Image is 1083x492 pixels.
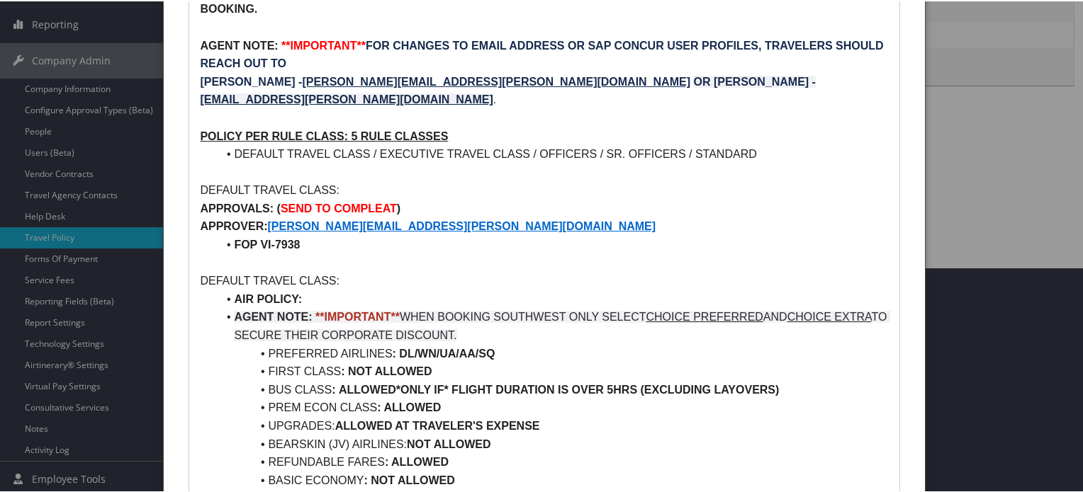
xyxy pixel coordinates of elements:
strong: ALLOWED [339,382,396,394]
strong: FOR CHANGES TO EMAIL ADDRESS OR SAP CONCUR USER PROFILES, TRAVELERS SHOULD REACH OUT TO [200,38,887,69]
li: DEFAULT TRAVEL CLASS / EXECUTIVE TRAVEL CLASS / OFFICERS / SR. OFFICERS / STANDARD [217,144,888,162]
strong: : [332,382,335,394]
strong: FOP VI-7938 [234,237,300,249]
strong: OR [PERSON_NAME] - [693,74,815,86]
strong: ALLOWED AT TRAVELER'S EXPENSE [335,418,540,430]
u: POLICY PER RULE CLASS: 5 RULE CLASSES [200,129,448,141]
strong: SEND TO COMPLEAT [281,201,397,213]
strong: : ALLOWED [377,400,441,412]
u: CHOICE PREFERRED [646,309,763,321]
strong: : DL/WN/UA/AA/SQ [393,346,495,358]
u: CHOICE EXTRA [787,309,872,321]
a: [PERSON_NAME][EMAIL_ADDRESS][PERSON_NAME][DOMAIN_NAME] [268,219,656,231]
strong: NOT ALLOWED [407,437,491,449]
strong: : NOT ALLOWED [364,473,455,485]
li: PREFERRED AIRLINES [217,343,888,362]
strong: : ALLOWED [385,454,449,467]
li: UPGRADES: [217,416,888,434]
strong: AGENT NOTE: [234,309,312,321]
strong: ( [277,201,281,213]
p: . [200,71,888,108]
strong: AIR POLICY: [234,292,302,304]
p: DEFAULT TRAVEL CLASS: [200,270,888,289]
strong: APPROVALS: [200,201,274,213]
p: DEFAULT TRAVEL CLASS: [200,180,888,198]
strong: AGENT NOTE: [200,38,278,50]
a: [EMAIL_ADDRESS][PERSON_NAME][DOMAIN_NAME] [200,92,493,104]
strong: APPROVER: [200,219,267,231]
strong: ) [397,201,400,213]
li: PREM ECON CLASS [217,397,888,416]
strong: [PERSON_NAME] - [200,74,302,86]
strong: *ONLY IF* FLIGHT DURATION IS OVER 5HRS (EXCLUDING LAYOVERS) [396,382,780,394]
a: [PERSON_NAME][EMAIL_ADDRESS][PERSON_NAME][DOMAIN_NAME] [302,74,690,86]
li: FIRST CLASS [217,361,888,379]
li: BUS CLASS [217,379,888,398]
li: BEARSKIN (JV) AIRLINES: [217,434,888,452]
strong: : NOT ALLOWED [341,364,432,376]
span: WHEN BOOKING SOUTHWEST ONLY SELECT [400,309,646,321]
span: AND [763,309,787,321]
li: BASIC ECONOMY [217,470,888,488]
li: REFUNDABLE FARES [217,452,888,470]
